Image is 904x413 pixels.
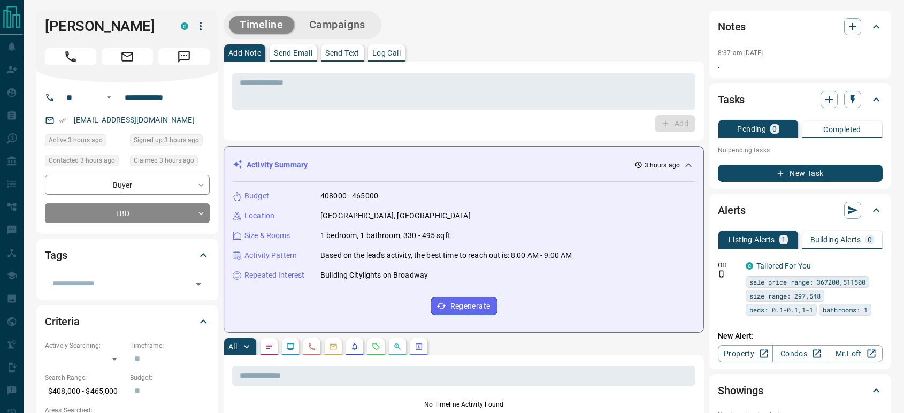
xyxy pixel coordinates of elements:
span: Claimed 3 hours ago [134,155,194,166]
p: Activity Pattern [244,250,297,261]
span: sale price range: 367200,511500 [749,277,865,287]
svg: Notes [265,342,273,351]
p: Budget: [130,373,210,383]
div: Alerts [718,197,883,223]
p: Send Text [325,49,359,57]
div: Notes [718,14,883,40]
button: Open [103,91,116,104]
p: Building Alerts [810,236,861,243]
button: Open [191,277,206,292]
svg: Email Verified [59,117,66,124]
p: Pending [737,125,766,133]
p: Log Call [372,49,401,57]
p: Repeated Interest [244,270,304,281]
p: 3 hours ago [645,160,680,170]
h2: Criteria [45,313,80,330]
span: beds: 0.1-0.1,1-1 [749,304,813,315]
p: Timeframe: [130,341,210,350]
div: Fri Aug 15 2025 [130,155,210,170]
h2: Showings [718,382,763,399]
p: 8:37 am [DATE] [718,49,763,57]
a: [EMAIL_ADDRESS][DOMAIN_NAME] [74,116,195,124]
p: . [718,60,883,71]
h1: [PERSON_NAME] [45,18,165,35]
span: bathrooms: 1 [823,304,868,315]
button: Regenerate [431,297,497,315]
div: Criteria [45,309,210,334]
p: Size & Rooms [244,230,290,241]
svg: Opportunities [393,342,402,351]
span: size range: 297,548 [749,290,821,301]
p: Completed [823,126,861,133]
span: Email [102,48,153,65]
p: Actively Searching: [45,341,125,350]
svg: Agent Actions [415,342,423,351]
svg: Emails [329,342,338,351]
svg: Calls [308,342,316,351]
div: Showings [718,378,883,403]
a: Property [718,345,773,362]
p: Location [244,210,274,221]
p: $408,000 - $465,000 [45,383,125,400]
a: Condos [772,345,828,362]
div: Tasks [718,87,883,112]
p: Activity Summary [247,159,308,171]
p: Listing Alerts [729,236,775,243]
div: Tags [45,242,210,268]
div: Fri Aug 15 2025 [130,134,210,149]
div: TBD [45,203,210,223]
h2: Alerts [718,202,746,219]
p: Add Note [228,49,261,57]
span: Contacted 3 hours ago [49,155,115,166]
svg: Lead Browsing Activity [286,342,295,351]
p: 0 [868,236,872,243]
div: condos.ca [181,22,188,30]
p: 1 bedroom, 1 bathroom, 330 - 495 sqft [320,230,450,241]
p: Based on the lead's activity, the best time to reach out is: 8:00 AM - 9:00 AM [320,250,572,261]
a: Mr.Loft [828,345,883,362]
h2: Tasks [718,91,745,108]
svg: Listing Alerts [350,342,359,351]
p: Budget [244,190,269,202]
svg: Push Notification Only [718,270,725,278]
p: New Alert: [718,331,883,342]
span: Call [45,48,96,65]
h2: Tags [45,247,67,264]
span: Message [158,48,210,65]
p: 1 [782,236,786,243]
span: Signed up 3 hours ago [134,135,199,146]
button: Timeline [229,16,294,34]
p: No pending tasks [718,142,883,158]
svg: Requests [372,342,380,351]
div: Fri Aug 15 2025 [45,155,125,170]
div: condos.ca [746,262,753,270]
div: Activity Summary3 hours ago [233,155,695,175]
p: Building Citylights on Broadway [320,270,428,281]
p: Send Email [274,49,312,57]
p: Search Range: [45,373,125,383]
h2: Notes [718,18,746,35]
div: Fri Aug 15 2025 [45,134,125,149]
p: 408000 - 465000 [320,190,378,202]
p: 0 [772,125,777,133]
p: [GEOGRAPHIC_DATA], [GEOGRAPHIC_DATA] [320,210,471,221]
span: Active 3 hours ago [49,135,103,146]
p: Off [718,261,739,270]
p: All [228,343,237,350]
a: Tailored For You [756,262,811,270]
button: New Task [718,165,883,182]
p: No Timeline Activity Found [232,400,695,409]
button: Campaigns [298,16,376,34]
div: Buyer [45,175,210,195]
